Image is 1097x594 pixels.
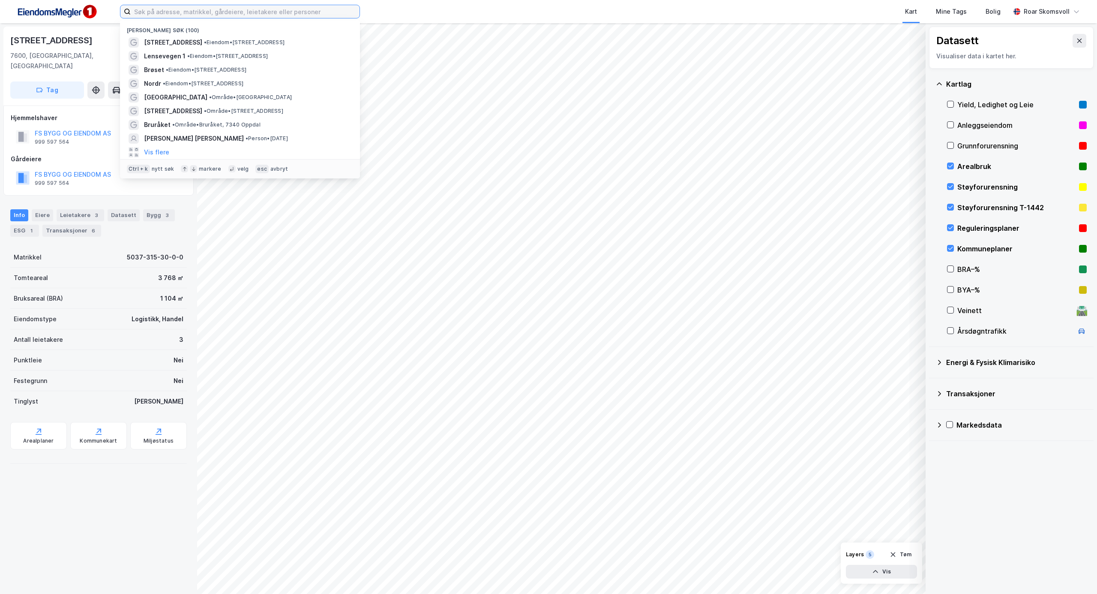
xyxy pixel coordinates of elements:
[134,396,183,407] div: [PERSON_NAME]
[14,2,99,21] img: F4PB6Px+NJ5v8B7XTbfpPpyloAAAAASUVORK5CYII=
[127,252,183,262] div: 5037-315-30-0-0
[956,420,1087,430] div: Markedsdata
[936,51,1086,61] div: Visualiser data i kartet her.
[166,66,168,73] span: •
[14,335,63,345] div: Antall leietakere
[204,108,207,114] span: •
[957,264,1076,274] div: BRA–%
[163,80,243,87] span: Eiendom • [STREET_ADDRESS]
[27,226,36,235] div: 1
[957,202,1076,213] div: Støyforurensning T-1442
[246,135,248,142] span: •
[57,209,104,221] div: Leietakere
[957,141,1076,151] div: Grunnforurensning
[1054,553,1097,594] iframe: Chat Widget
[10,33,94,47] div: [STREET_ADDRESS]
[957,244,1076,254] div: Kommuneplaner
[144,92,207,103] span: [GEOGRAPHIC_DATA]
[209,94,292,101] span: Område • [GEOGRAPHIC_DATA]
[163,211,171,220] div: 3
[23,437,54,444] div: Arealplaner
[14,376,47,386] div: Festegrunn
[120,20,360,36] div: [PERSON_NAME] søk (100)
[160,293,183,304] div: 1 104 ㎡
[204,39,285,46] span: Eiendom • [STREET_ADDRESS]
[237,166,249,172] div: velg
[144,37,202,48] span: [STREET_ADDRESS]
[846,565,917,579] button: Vis
[172,121,261,128] span: Område • Bruråket, 7340 Oppdal
[10,225,39,237] div: ESG
[14,396,38,407] div: Tinglyst
[957,182,1076,192] div: Støyforurensning
[80,437,117,444] div: Kommunekart
[255,165,269,173] div: esc
[166,66,246,73] span: Eiendom • [STREET_ADDRESS]
[204,39,207,45] span: •
[1054,553,1097,594] div: Kontrollprogram for chat
[270,166,288,172] div: avbryt
[957,100,1076,110] div: Yield, Ledighet og Leie
[957,326,1073,336] div: Årsdøgntrafikk
[986,6,1001,17] div: Bolig
[108,209,140,221] div: Datasett
[246,135,288,142] span: Person • [DATE]
[11,154,186,164] div: Gårdeiere
[127,165,150,173] div: Ctrl + k
[89,226,98,235] div: 6
[14,355,42,365] div: Punktleie
[144,120,171,130] span: Bruråket
[144,147,169,157] button: Vis flere
[946,79,1087,89] div: Kartlag
[10,81,84,99] button: Tag
[131,5,360,18] input: Søk på adresse, matrikkel, gårdeiere, leietakere eller personer
[32,209,53,221] div: Eiere
[14,314,57,324] div: Eiendomstype
[957,161,1076,172] div: Arealbruk
[946,389,1087,399] div: Transaksjoner
[957,120,1076,130] div: Anleggseiendom
[209,94,212,100] span: •
[187,53,190,59] span: •
[144,65,164,75] span: Brøset
[144,51,186,61] span: Lensevegen 1
[946,357,1087,368] div: Energi & Fysisk Klimarisiko
[199,166,221,172] div: markere
[884,548,917,561] button: Tøm
[163,80,165,87] span: •
[957,285,1076,295] div: BYA–%
[152,166,174,172] div: nytt søk
[42,225,101,237] div: Transaksjoner
[143,209,175,221] div: Bygg
[866,550,874,559] div: 5
[1076,305,1088,316] div: 🛣️
[11,113,186,123] div: Hjemmelshaver
[957,223,1076,233] div: Reguleringsplaner
[14,273,48,283] div: Tomteareal
[132,314,183,324] div: Logistikk, Handel
[14,252,42,262] div: Matrikkel
[144,133,244,144] span: [PERSON_NAME] [PERSON_NAME]
[144,106,202,116] span: [STREET_ADDRESS]
[92,211,101,220] div: 3
[174,355,183,365] div: Nei
[1024,6,1070,17] div: Roar Skomsvoll
[846,551,864,558] div: Layers
[14,293,63,304] div: Bruksareal (BRA)
[10,209,28,221] div: Info
[158,273,183,283] div: 3 768 ㎡
[10,51,140,71] div: 7600, [GEOGRAPHIC_DATA], [GEOGRAPHIC_DATA]
[905,6,917,17] div: Kart
[35,180,69,187] div: 999 597 564
[204,108,283,115] span: Område • [STREET_ADDRESS]
[144,78,161,89] span: Nordr
[187,53,268,60] span: Eiendom • [STREET_ADDRESS]
[936,34,979,48] div: Datasett
[957,305,1073,316] div: Veinett
[172,121,175,128] span: •
[174,376,183,386] div: Nei
[144,437,174,444] div: Miljøstatus
[179,335,183,345] div: 3
[936,6,967,17] div: Mine Tags
[35,139,69,145] div: 999 597 564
